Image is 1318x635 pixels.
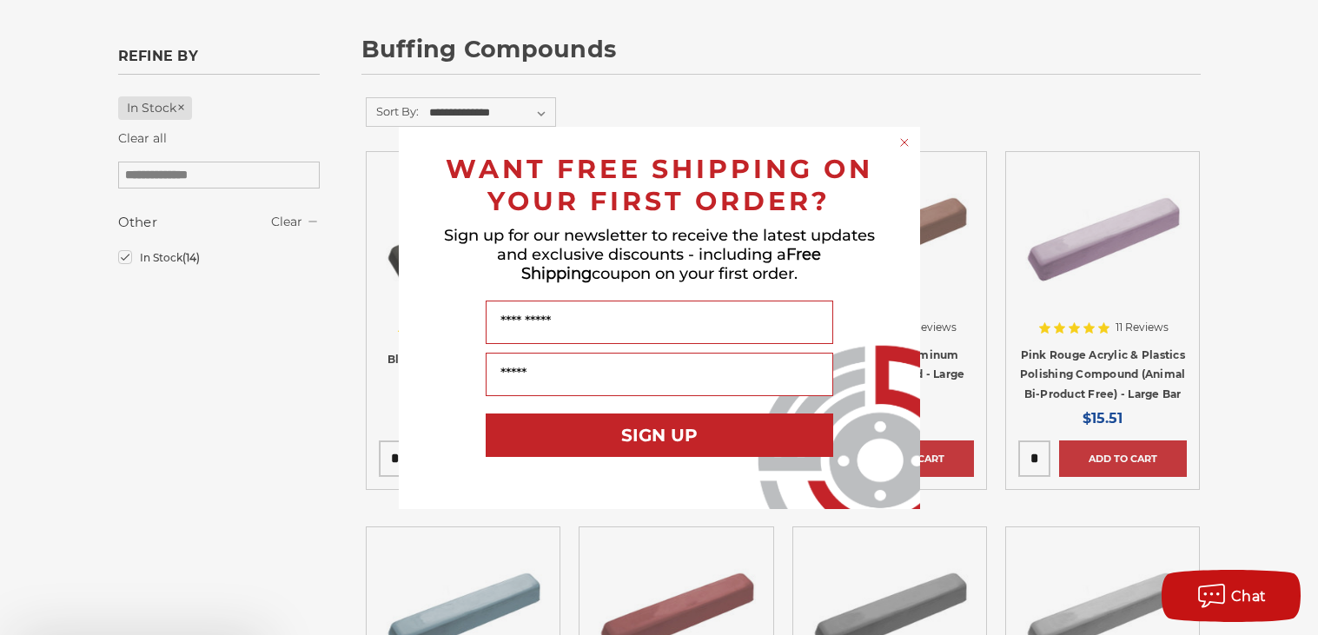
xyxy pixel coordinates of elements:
button: Chat [1162,570,1301,622]
button: Close dialog [896,134,913,151]
span: Free Shipping [521,245,822,283]
span: WANT FREE SHIPPING ON YOUR FIRST ORDER? [446,153,873,217]
span: Chat [1231,588,1267,605]
button: SIGN UP [486,413,833,457]
span: Sign up for our newsletter to receive the latest updates and exclusive discounts - including a co... [444,226,875,283]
